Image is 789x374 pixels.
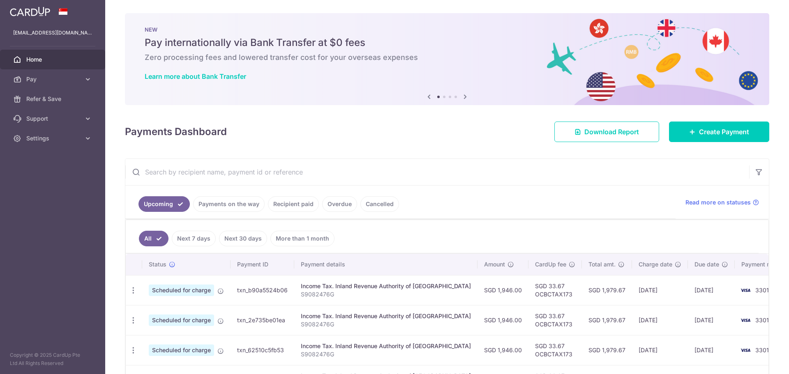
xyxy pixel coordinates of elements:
span: CardUp fee [535,260,566,268]
span: Status [149,260,166,268]
span: Support [26,115,81,123]
td: [DATE] [688,305,735,335]
span: Due date [694,260,719,268]
td: [DATE] [688,275,735,305]
span: Home [26,55,81,64]
iframe: Opens a widget where you can find more information [736,349,781,370]
a: More than 1 month [270,231,335,246]
td: txn_2e735be01ea [231,305,294,335]
a: Cancelled [360,196,399,212]
a: Read more on statuses [685,198,759,207]
a: Payments on the way [193,196,265,212]
td: [DATE] [688,335,735,365]
div: Income Tax. Inland Revenue Authority of [GEOGRAPHIC_DATA] [301,312,471,320]
td: SGD 33.67 OCBCTAX173 [528,335,582,365]
td: SGD 1,946.00 [478,305,528,335]
span: Create Payment [699,127,749,137]
a: Create Payment [669,122,769,142]
img: Bank transfer banner [125,13,769,105]
span: 3301 [755,287,769,294]
td: SGD 1,979.67 [582,305,632,335]
img: Bank Card [737,345,754,355]
a: Learn more about Bank Transfer [145,72,246,80]
a: Recipient paid [268,196,319,212]
p: S9082476G [301,350,471,358]
a: All [139,231,168,246]
td: SGD 33.67 OCBCTAX173 [528,275,582,305]
span: Scheduled for charge [149,285,214,296]
span: 3301 [755,317,769,324]
div: Income Tax. Inland Revenue Authority of [GEOGRAPHIC_DATA] [301,282,471,290]
a: Upcoming [138,196,190,212]
img: CardUp [10,7,50,16]
td: [DATE] [632,275,688,305]
span: 3301 [755,346,769,353]
span: Total amt. [588,260,616,268]
span: Charge date [639,260,672,268]
a: Next 30 days [219,231,267,246]
td: txn_b90a5524b06 [231,275,294,305]
div: Income Tax. Inland Revenue Authority of [GEOGRAPHIC_DATA] [301,342,471,350]
td: SGD 1,979.67 [582,335,632,365]
td: [DATE] [632,335,688,365]
p: NEW [145,26,750,33]
span: Scheduled for charge [149,344,214,356]
span: Download Report [584,127,639,137]
img: Bank Card [737,285,754,295]
p: S9082476G [301,290,471,298]
span: Settings [26,134,81,142]
td: SGD 1,979.67 [582,275,632,305]
td: txn_62510c5fb53 [231,335,294,365]
input: Search by recipient name, payment id or reference [125,159,749,185]
a: Overdue [322,196,357,212]
a: Next 7 days [172,231,216,246]
h4: Payments Dashboard [125,124,227,139]
a: Download Report [554,122,659,142]
th: Payment ID [231,254,294,275]
td: SGD 1,946.00 [478,335,528,365]
span: Scheduled for charge [149,314,214,326]
th: Payment details [294,254,478,275]
td: SGD 1,946.00 [478,275,528,305]
span: Pay [26,75,81,83]
img: Bank Card [737,315,754,325]
span: Refer & Save [26,95,81,103]
p: [EMAIL_ADDRESS][DOMAIN_NAME] [13,29,92,37]
span: Read more on statuses [685,198,751,207]
h6: Zero processing fees and lowered transfer cost for your overseas expenses [145,53,750,62]
td: SGD 33.67 OCBCTAX173 [528,305,582,335]
p: S9082476G [301,320,471,328]
span: Amount [484,260,505,268]
h5: Pay internationally via Bank Transfer at $0 fees [145,36,750,49]
td: [DATE] [632,305,688,335]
